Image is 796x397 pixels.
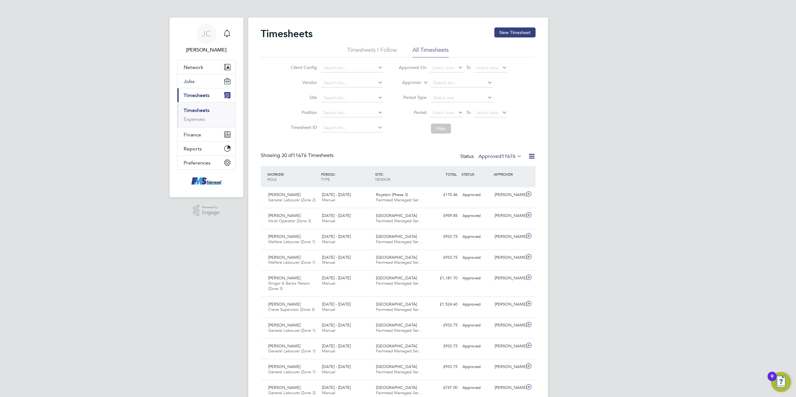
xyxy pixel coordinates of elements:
[268,301,300,307] span: [PERSON_NAME]
[322,343,351,349] span: [DATE] - [DATE]
[321,109,383,117] input: Search for...
[322,369,335,375] span: Manual
[322,239,335,244] span: Manual
[376,328,423,333] span: Fairmead Managed Ser…
[268,260,315,265] span: Welfare Labourer (Zone 1)
[492,320,525,331] div: [PERSON_NAME]
[376,197,423,203] span: Fairmead Managed Ser…
[460,190,492,200] div: Approved
[376,301,417,307] span: [GEOGRAPHIC_DATA]
[268,218,311,223] span: Hoist Operator (Zone 3)
[432,110,454,115] span: Select date
[322,307,335,312] span: Manual
[492,362,525,372] div: [PERSON_NAME]
[376,255,417,260] span: [GEOGRAPHIC_DATA]
[432,65,454,71] span: Select date
[261,152,335,159] div: Showing
[321,124,383,132] input: Search for...
[190,176,223,186] img: f-mead-logo-retina.png
[289,95,317,100] label: Site
[268,234,300,239] span: [PERSON_NAME]
[202,30,211,38] span: JC
[460,211,492,221] div: Approved
[322,348,335,354] span: Manual
[184,160,210,166] span: Preferences
[281,152,293,159] span: 30 of
[322,328,335,333] span: Manual
[460,273,492,283] div: Approved
[460,232,492,242] div: Approved
[184,107,210,113] a: Timesheets
[460,169,492,180] div: STATUS
[184,116,205,122] a: Expenses
[492,169,525,180] div: APPROVER
[376,275,417,281] span: [GEOGRAPHIC_DATA]
[347,46,397,57] li: Timesheets I Follow
[398,95,427,100] label: Period Type
[398,110,427,115] label: Period
[398,65,427,70] label: Approved On
[476,110,498,115] span: Select date
[322,281,335,286] span: Manual
[460,299,492,310] div: Approved
[281,152,334,159] span: 11676 Timesheets
[177,128,235,141] button: Finance
[494,27,536,37] button: New Timesheet
[431,94,492,102] input: Select one
[460,341,492,351] div: Approved
[184,92,210,98] span: Timesheets
[428,211,460,221] div: £959.85
[266,169,320,185] div: WORKER
[177,74,235,88] button: Jobs
[268,255,300,260] span: [PERSON_NAME]
[322,260,335,265] span: Manual
[322,301,351,307] span: [DATE] - [DATE]
[202,210,220,215] span: Engage
[268,197,315,203] span: General Labourer (Zone 2)
[492,252,525,263] div: [PERSON_NAME]
[428,320,460,331] div: £933.75
[376,234,417,239] span: [GEOGRAPHIC_DATA]
[177,24,236,54] a: JC[PERSON_NAME]
[492,232,525,242] div: [PERSON_NAME]
[177,88,235,102] button: Timesheets
[177,60,235,74] button: Network
[376,192,408,197] span: Royston (Phase 3)
[460,152,523,161] div: Status
[268,281,310,291] span: Slinger & Banks Person (Zone 3)
[322,385,351,390] span: [DATE] - [DATE]
[177,156,235,169] button: Preferences
[428,362,460,372] div: £933.75
[376,390,423,395] span: Fairmead Managed Ser…
[428,232,460,242] div: £933.75
[478,153,522,159] label: Approved
[428,252,460,263] div: £933.75
[322,213,351,218] span: [DATE] - [DATE]
[267,177,277,182] span: ROLE
[268,328,315,333] span: General Labourer (Zone 1)
[375,177,390,182] span: VENDOR
[413,46,449,57] li: All Timesheets
[321,64,383,72] input: Search for...
[268,385,300,390] span: [PERSON_NAME]
[376,239,423,244] span: Fairmead Managed Ser…
[373,169,428,185] div: SITE
[177,176,236,186] a: Go to home page
[268,369,315,375] span: General Labourer (Zone 1)
[446,172,457,177] span: TOTAL
[193,205,220,217] a: Powered byEngage
[376,369,423,375] span: Fairmead Managed Ser…
[184,64,203,70] span: Network
[321,94,383,102] input: Search for...
[492,341,525,351] div: [PERSON_NAME]
[376,260,423,265] span: Fairmead Managed Ser…
[321,79,383,87] input: Search for...
[261,27,313,40] h2: Timesheets
[383,172,384,177] span: /
[492,190,525,200] div: [PERSON_NAME]
[322,390,335,395] span: Manual
[319,169,373,185] div: PERIOD
[431,124,451,134] button: Filter
[268,390,315,395] span: General Labourer (Zone 3)
[376,213,417,218] span: [GEOGRAPHIC_DATA]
